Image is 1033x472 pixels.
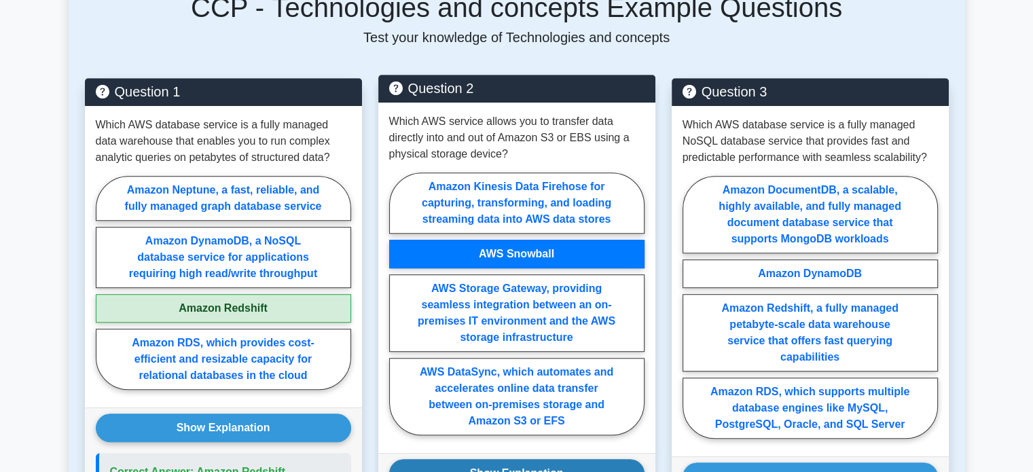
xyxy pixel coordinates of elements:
[683,117,938,166] p: Which AWS database service is a fully managed NoSQL database service that provides fast and predi...
[389,274,645,352] label: AWS Storage Gateway, providing seamless integration between an on-premises IT environment and the...
[85,29,949,46] p: Test your knowledge of Technologies and concepts
[96,117,351,166] p: Which AWS database service is a fully managed data warehouse that enables you to run complex anal...
[683,378,938,439] label: Amazon RDS, which supports multiple database engines like MySQL, PostgreSQL, Oracle, and SQL Server
[96,414,351,442] button: Show Explanation
[683,294,938,371] label: Amazon Redshift, a fully managed petabyte-scale data warehouse service that offers fast querying ...
[389,173,645,234] label: Amazon Kinesis Data Firehose for capturing, transforming, and loading streaming data into AWS dat...
[683,259,938,288] label: Amazon DynamoDB
[683,176,938,253] label: Amazon DocumentDB, a scalable, highly available, and fully managed document database service that...
[389,80,645,96] h5: Question 2
[96,329,351,390] label: Amazon RDS, which provides cost-efficient and resizable capacity for relational databases in the ...
[683,84,938,100] h5: Question 3
[96,294,351,323] label: Amazon Redshift
[389,358,645,435] label: AWS DataSync, which automates and accelerates online data transfer between on-premises storage an...
[389,240,645,268] label: AWS Snowball
[96,176,351,221] label: Amazon Neptune, a fast, reliable, and fully managed graph database service
[389,113,645,162] p: Which AWS service allows you to transfer data directly into and out of Amazon S3 or EBS using a p...
[96,84,351,100] h5: Question 1
[96,227,351,288] label: Amazon DynamoDB, a NoSQL database service for applications requiring high read/write throughput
